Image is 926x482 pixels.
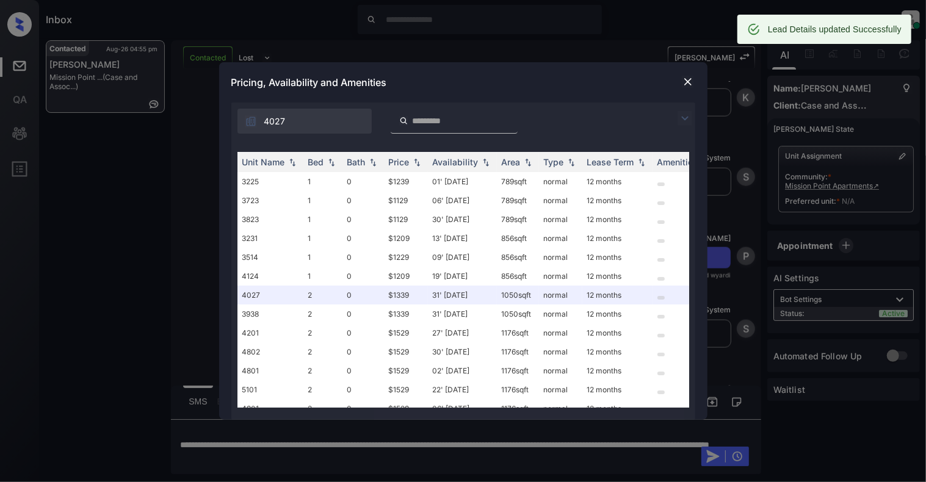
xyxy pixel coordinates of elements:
[428,172,497,191] td: 01' [DATE]
[384,361,428,380] td: $1529
[303,361,342,380] td: 2
[582,342,653,361] td: 12 months
[237,172,303,191] td: 3225
[497,380,539,399] td: 1176 sqft
[544,157,564,167] div: Type
[367,158,379,167] img: sorting
[342,286,384,304] td: 0
[428,286,497,304] td: 31' [DATE]
[582,399,653,418] td: 12 months
[497,229,539,248] td: 856 sqft
[582,304,653,323] td: 12 months
[587,157,634,167] div: Lease Term
[342,191,384,210] td: 0
[303,172,342,191] td: 1
[303,380,342,399] td: 2
[342,248,384,267] td: 0
[582,229,653,248] td: 12 months
[237,323,303,342] td: 4201
[539,342,582,361] td: normal
[384,342,428,361] td: $1529
[384,210,428,229] td: $1129
[635,158,648,167] img: sorting
[428,191,497,210] td: 06' [DATE]
[219,62,707,103] div: Pricing, Availability and Amenities
[245,115,257,128] img: icon-zuma
[582,191,653,210] td: 12 months
[325,158,338,167] img: sorting
[342,323,384,342] td: 0
[539,323,582,342] td: normal
[539,286,582,304] td: normal
[497,210,539,229] td: 789 sqft
[303,267,342,286] td: 1
[342,210,384,229] td: 0
[303,229,342,248] td: 1
[497,267,539,286] td: 856 sqft
[237,248,303,267] td: 3514
[384,380,428,399] td: $1529
[539,399,582,418] td: normal
[565,158,577,167] img: sorting
[497,361,539,380] td: 1176 sqft
[428,380,497,399] td: 22' [DATE]
[237,210,303,229] td: 3823
[411,158,423,167] img: sorting
[237,399,303,418] td: 4901
[384,172,428,191] td: $1239
[582,248,653,267] td: 12 months
[384,304,428,323] td: $1339
[342,380,384,399] td: 0
[682,76,694,88] img: close
[582,172,653,191] td: 12 months
[768,18,902,40] div: Lead Details updated Successfully
[342,267,384,286] td: 0
[497,323,539,342] td: 1176 sqft
[342,304,384,323] td: 0
[539,248,582,267] td: normal
[303,304,342,323] td: 2
[539,361,582,380] td: normal
[497,172,539,191] td: 789 sqft
[342,229,384,248] td: 0
[428,342,497,361] td: 30' [DATE]
[303,323,342,342] td: 2
[428,361,497,380] td: 02' [DATE]
[539,380,582,399] td: normal
[237,286,303,304] td: 4027
[303,191,342,210] td: 1
[389,157,410,167] div: Price
[303,342,342,361] td: 2
[539,172,582,191] td: normal
[286,158,298,167] img: sorting
[428,210,497,229] td: 30' [DATE]
[237,304,303,323] td: 3938
[384,286,428,304] td: $1339
[582,267,653,286] td: 12 months
[399,115,408,126] img: icon-zuma
[303,399,342,418] td: 2
[497,248,539,267] td: 856 sqft
[582,323,653,342] td: 12 months
[522,158,534,167] img: sorting
[582,286,653,304] td: 12 months
[264,115,286,128] span: 4027
[582,210,653,229] td: 12 months
[428,248,497,267] td: 09' [DATE]
[237,380,303,399] td: 5101
[480,158,492,167] img: sorting
[303,286,342,304] td: 2
[539,191,582,210] td: normal
[582,380,653,399] td: 12 months
[678,111,692,126] img: icon-zuma
[384,229,428,248] td: $1209
[539,304,582,323] td: normal
[582,361,653,380] td: 12 months
[433,157,479,167] div: Availability
[242,157,285,167] div: Unit Name
[384,248,428,267] td: $1229
[428,304,497,323] td: 31' [DATE]
[342,172,384,191] td: 0
[539,210,582,229] td: normal
[384,399,428,418] td: $1529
